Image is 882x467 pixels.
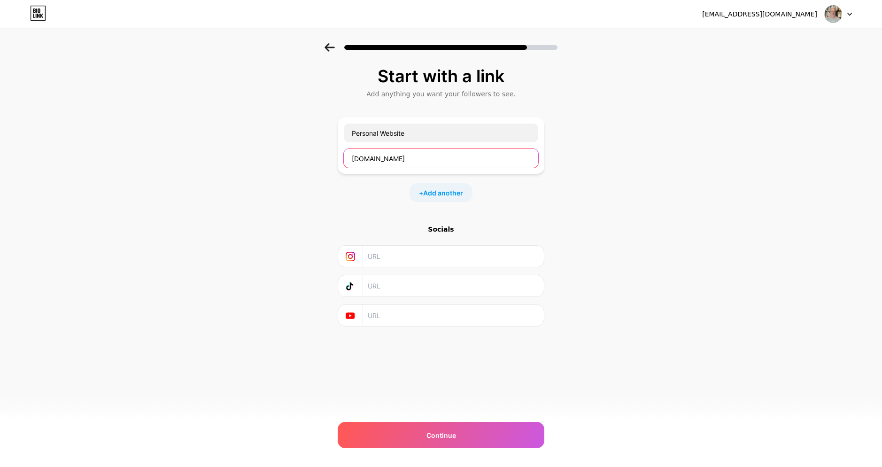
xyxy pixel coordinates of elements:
div: Socials [338,225,544,234]
img: richardmorrissey [824,5,842,23]
div: + [410,183,472,202]
input: URL [344,149,538,168]
input: Link name [344,124,538,142]
div: [EMAIL_ADDRESS][DOMAIN_NAME] [702,9,817,19]
input: URL [368,246,538,267]
span: Add another [423,188,463,198]
span: Continue [426,430,456,440]
input: URL [368,305,538,326]
div: Add anything you want your followers to see. [342,89,540,99]
input: URL [368,275,538,296]
div: Start with a link [342,67,540,86]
